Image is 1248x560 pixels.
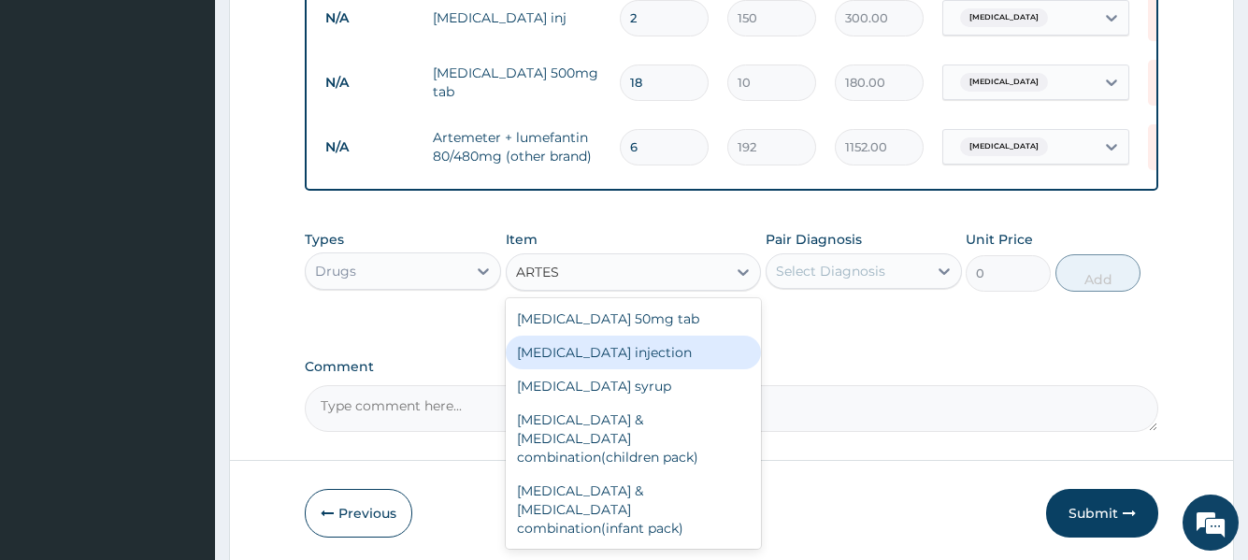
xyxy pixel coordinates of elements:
[506,474,762,545] div: [MEDICAL_DATA] &[MEDICAL_DATA] combination(infant pack)
[1046,489,1158,538] button: Submit
[423,54,610,110] td: [MEDICAL_DATA] 500mg tab
[960,8,1048,27] span: [MEDICAL_DATA]
[506,230,538,249] label: Item
[315,262,356,280] div: Drugs
[506,302,762,336] div: [MEDICAL_DATA] 50mg tab
[9,366,356,432] textarea: Type your message and hit 'Enter'
[423,119,610,175] td: Artemeter + lumefantin 80/480mg (other brand)
[776,262,885,280] div: Select Diagnosis
[305,359,1157,375] label: Comment
[108,164,258,352] span: We're online!
[966,230,1033,249] label: Unit Price
[35,93,76,140] img: d_794563401_company_1708531726252_794563401
[506,369,762,403] div: [MEDICAL_DATA] syrup
[305,489,412,538] button: Previous
[307,9,351,54] div: Minimize live chat window
[506,336,762,369] div: [MEDICAL_DATA] injection
[1055,254,1140,292] button: Add
[316,1,423,36] td: N/A
[960,137,1048,156] span: [MEDICAL_DATA]
[316,65,423,100] td: N/A
[506,403,762,474] div: [MEDICAL_DATA] &[MEDICAL_DATA] combination(children pack)
[766,230,862,249] label: Pair Diagnosis
[316,130,423,165] td: N/A
[305,232,344,248] label: Types
[97,105,314,129] div: Chat with us now
[960,73,1048,92] span: [MEDICAL_DATA]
